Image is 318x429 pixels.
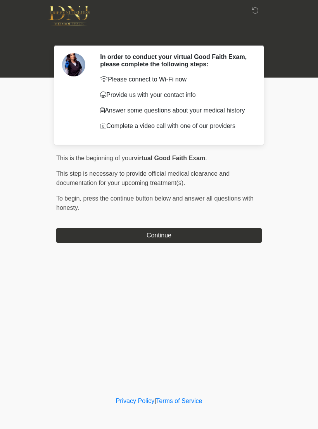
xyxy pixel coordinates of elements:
[50,28,268,42] h1: ‎ ‎
[116,398,155,404] a: Privacy Policy
[62,53,85,76] img: Agent Avatar
[100,90,250,100] p: Provide us with your contact info
[56,195,254,211] span: press the continue button below and answer all questions with honesty.
[100,121,250,131] p: Complete a video call with one of our providers
[154,398,156,404] a: |
[56,195,83,202] span: To begin,
[56,155,134,161] span: This is the beginning of your
[100,53,250,68] h2: In order to conduct your virtual Good Faith Exam, please complete the following steps:
[100,75,250,84] p: Please connect to Wi-Fi now
[134,155,205,161] strong: virtual Good Faith Exam
[100,106,250,115] p: Answer some questions about your medical history
[56,228,262,243] button: Continue
[56,170,230,186] span: This step is necessary to provide official medical clearance and documentation for your upcoming ...
[205,155,207,161] span: .
[156,398,202,404] a: Terms of Service
[48,6,90,26] img: DNJ Med Boutique Logo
